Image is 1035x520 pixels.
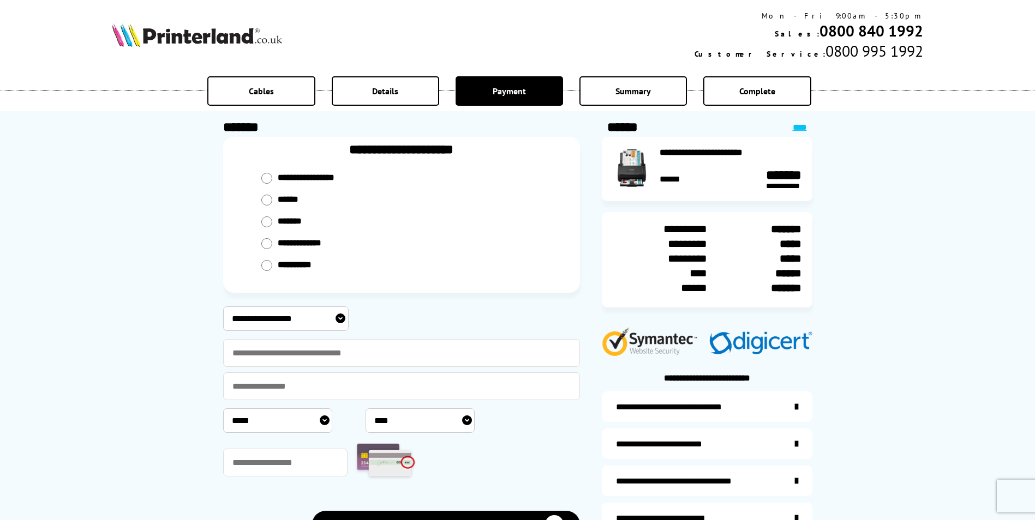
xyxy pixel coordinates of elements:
span: Summary [615,86,651,96]
a: additional-cables [602,465,812,496]
span: Customer Service: [695,49,825,59]
span: Complete [739,86,775,96]
span: Sales: [775,29,819,39]
a: 0800 840 1992 [819,21,923,41]
a: additional-ink [602,391,812,422]
span: Payment [493,86,526,96]
span: Cables [249,86,274,96]
a: items-arrive [602,428,812,459]
span: 0800 995 1992 [825,41,923,61]
div: Mon - Fri 9:00am - 5:30pm [695,11,923,21]
img: Printerland Logo [112,23,282,47]
span: Details [372,86,398,96]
